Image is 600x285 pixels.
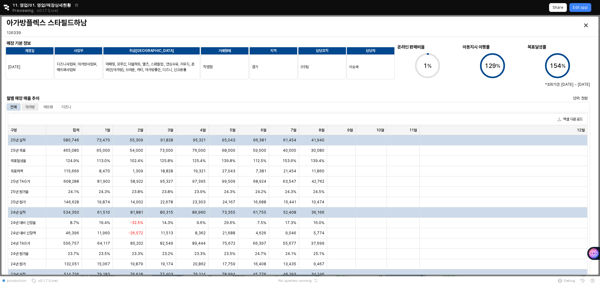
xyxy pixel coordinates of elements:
span: 73,000 [160,148,173,153]
div: 아가방 [25,103,35,111]
span: 608,288 [63,179,79,184]
span: 95,321 [193,138,206,143]
span: 112.5% [253,158,266,163]
span: 125.8% [160,158,173,163]
span: 73,470 [97,138,110,143]
button: Help [587,276,597,285]
span: 23.7% [68,251,79,256]
span: 59,000 [253,148,266,153]
span: 3월 [167,128,173,133]
strong: 사업부 [74,48,83,53]
span: 46,293 [283,272,296,277]
span: 23.5% [99,251,110,256]
span: 24년 원가 [11,262,26,267]
span: 36,166 [311,210,324,215]
span: 21,688 [222,231,235,236]
button: Add app to favorites [73,2,80,8]
span: 24.1% [68,189,79,194]
span: 16,408 [253,262,266,267]
button: History [577,276,587,285]
span: 80,315 [160,210,173,215]
span: 81,902 [97,179,110,184]
button: Reset app state [313,279,319,282]
span: 29.6% [224,220,235,225]
span: 25년 목표 [11,148,26,153]
span: 91,828 [160,138,173,143]
span: 4,626 [256,231,266,236]
span: 11,513 [161,231,173,236]
span: 23.5% [224,251,235,256]
span: 24.3% [285,189,296,194]
span: v0.1.7 (Live) [36,278,58,283]
span: 78,994 [222,272,235,277]
span: 9.6% [197,220,206,225]
span: 8,470 [99,169,110,174]
span: 61,454 [283,138,296,143]
text: 129 [485,62,500,69]
span: 64,117 [97,241,110,246]
span: 목표달성율 [11,158,26,163]
span: 86,960 [192,210,206,215]
p: 직영점 [203,64,246,70]
span: 132,051 [64,262,79,267]
button: 엑셀 다운로드 [555,115,585,123]
span: 63,547 [283,179,296,184]
span: 20,862 [193,262,206,267]
span: 13,435 [283,262,296,267]
strong: 개점일 [25,48,34,53]
span: 목표차액 [11,169,23,174]
span: 24년 실적 [11,210,26,215]
span: 23.8% [132,189,143,194]
div: Progress circle [527,53,587,78]
p: 126339 [7,30,150,36]
div: 전체 [10,103,17,111]
span: 45,776 [253,272,266,277]
span: 12월 [577,128,585,133]
span: 52,408 [283,210,296,215]
span: 23년 실적 [11,272,26,277]
span: 11,860 [312,169,324,174]
span: 7.5% [257,220,266,225]
span: 24년 대비 신장액 [11,231,36,236]
span: 40,000 [283,148,296,153]
span: 24년 원가율 [11,251,29,256]
span: 153.6% [282,158,296,163]
div: Progress circle [397,53,457,78]
span: 41,940 [311,138,324,143]
button: Close [578,18,593,33]
strong: 담당조직 [316,48,328,53]
p: 단위: 천원 [495,95,587,101]
span: 10,474 [311,200,324,205]
span: 66,381 [253,138,266,143]
span: 25년 원가 [11,200,26,205]
span: 11,960 [97,231,110,236]
span: 24.7% [255,251,266,256]
span: 76,214 [193,272,206,277]
span: 14.3% [162,220,173,225]
h6: 온라인 판매비율 [397,44,457,50]
span: 9,467 [313,262,324,267]
span: 22,678 [160,200,173,205]
span: 14,002 [130,200,143,205]
span: 97,395 [192,179,206,184]
span: 580,746 [63,138,79,143]
span: 23.3% [194,251,206,256]
p: 경기 [252,64,295,70]
button: Releases and History [33,6,62,15]
span: 27,043 [222,169,235,174]
span: 34,246 [311,272,324,277]
button: Share app [549,3,567,12]
span: 23.9% [194,189,206,194]
span: 1,309 [132,169,143,174]
span: 534,350 [63,210,79,215]
text: 154 [550,62,566,69]
span: 11. 영업/01. 영업/매장상세현황 [12,2,71,8]
span: 58,922 [130,179,143,184]
span: 25년 원가율 [11,189,29,194]
span: 61,755 [253,210,266,215]
span: 19,321 [193,169,206,174]
p: *조회기간: [DATE] ~ [DATE] [444,82,590,87]
span: 합계 [73,128,79,133]
span: 21,454 [283,169,296,174]
strong: 담당자 [366,48,375,53]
